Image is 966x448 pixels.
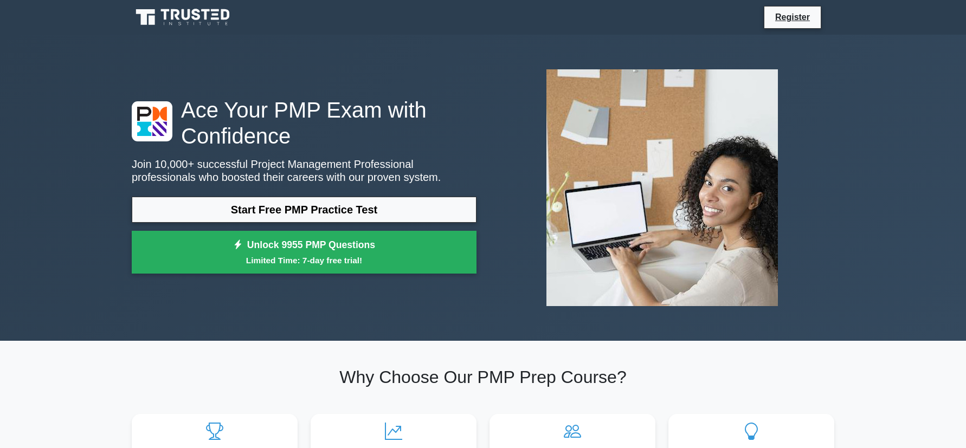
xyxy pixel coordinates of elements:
[132,158,476,184] p: Join 10,000+ successful Project Management Professional professionals who boosted their careers w...
[132,231,476,274] a: Unlock 9955 PMP QuestionsLimited Time: 7-day free trial!
[145,254,463,267] small: Limited Time: 7-day free trial!
[769,10,816,24] a: Register
[132,97,476,149] h1: Ace Your PMP Exam with Confidence
[132,367,834,387] h2: Why Choose Our PMP Prep Course?
[132,197,476,223] a: Start Free PMP Practice Test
